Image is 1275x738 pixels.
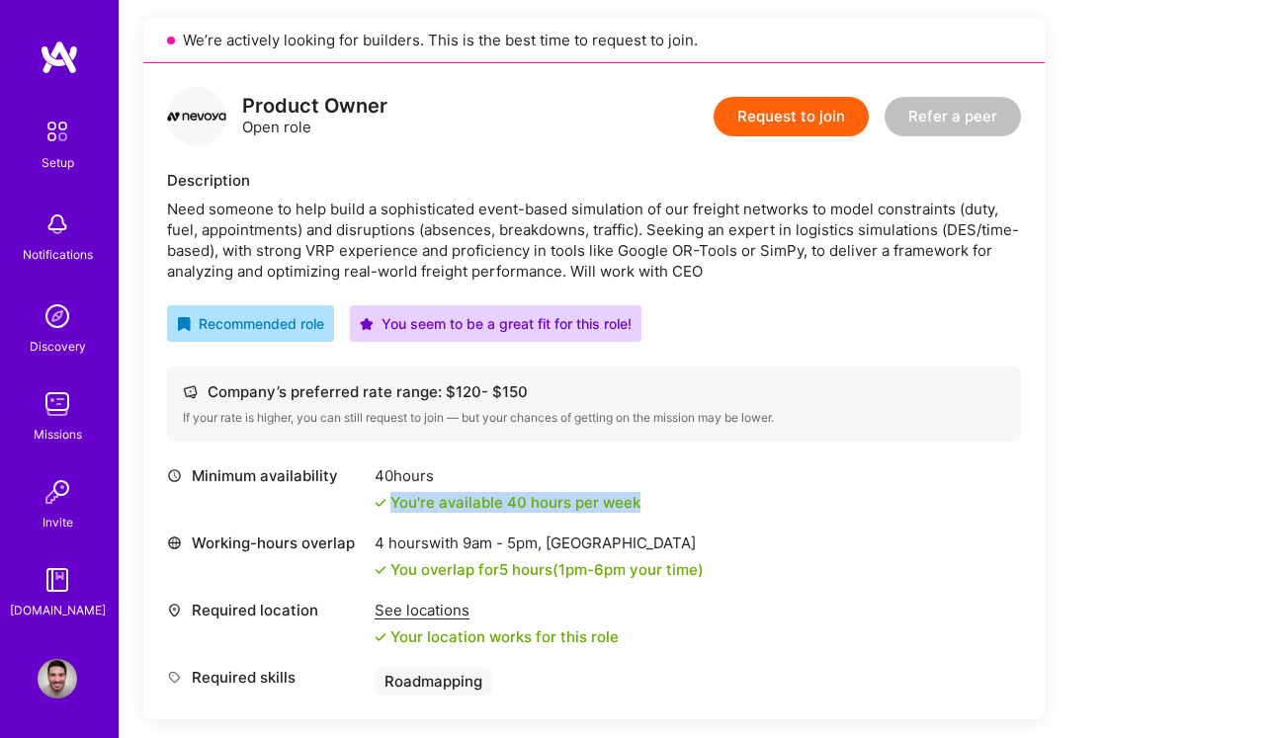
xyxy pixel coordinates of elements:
[375,497,386,509] i: icon Check
[30,336,86,357] div: Discovery
[37,111,78,152] img: setup
[375,492,640,513] div: You're available 40 hours per week
[375,564,386,576] i: icon Check
[143,18,1045,63] div: We’re actively looking for builders. This is the best time to request to join.
[38,560,77,600] img: guide book
[177,313,324,334] div: Recommended role
[167,670,182,685] i: icon Tag
[459,533,546,552] span: 9am - 5pm ,
[42,152,74,173] div: Setup
[38,296,77,336] img: discovery
[558,560,626,579] span: 1pm - 6pm
[38,659,77,698] img: User Avatar
[375,631,386,643] i: icon Check
[42,512,73,533] div: Invite
[242,96,387,137] div: Open role
[360,317,374,331] i: icon PurpleStar
[167,533,365,553] div: Working-hours overlap
[375,465,640,486] div: 40 hours
[375,667,492,696] div: Roadmapping
[375,626,619,647] div: Your location works for this role
[167,87,226,146] img: logo
[885,97,1021,136] button: Refer a peer
[33,659,82,698] a: User Avatar
[167,667,365,688] div: Required skills
[34,424,82,445] div: Missions
[40,40,79,75] img: logo
[360,313,632,334] div: You seem to be a great fit for this role!
[177,317,191,331] i: icon RecommendedBadge
[167,170,1021,191] div: Description
[183,410,1005,426] div: If your rate is higher, you can still request to join — but your chances of getting on the missio...
[23,244,93,265] div: Notifications
[167,468,182,483] i: icon Clock
[714,97,869,136] button: Request to join
[375,600,619,620] div: See locations
[375,533,704,553] div: 4 hours with [GEOGRAPHIC_DATA]
[183,384,198,399] i: icon Cash
[10,600,106,620] div: [DOMAIN_NAME]
[167,603,182,617] i: icon Location
[167,600,365,620] div: Required location
[167,465,365,486] div: Minimum availability
[167,535,182,550] i: icon World
[183,381,1005,402] div: Company’s preferred rate range: $ 120 - $ 150
[167,199,1021,282] div: Need someone to help build a sophisticated event-based simulation of our freight networks to mode...
[242,96,387,117] div: Product Owner
[390,559,704,580] div: You overlap for 5 hours ( your time)
[38,384,77,424] img: teamwork
[38,205,77,244] img: bell
[38,472,77,512] img: Invite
